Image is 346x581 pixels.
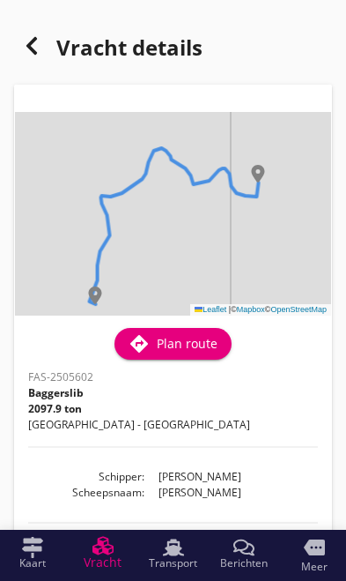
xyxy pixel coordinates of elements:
a: Vracht [68,530,138,577]
div: © © [190,304,331,316]
span: Vracht [84,556,121,569]
div: Plan route [129,333,217,354]
img: Marker [86,287,104,304]
dt: Schipper [28,469,144,485]
span: | [229,305,231,314]
dd: [PERSON_NAME] [144,469,318,485]
dd: [PERSON_NAME] [144,485,318,501]
span: Berichten [220,558,268,569]
i: directions [129,333,150,354]
a: OpenStreetMap [270,305,327,314]
h1: Vracht details [14,28,202,71]
a: Leaflet [195,305,226,314]
span: Baggerslib [28,385,84,400]
span: Kaart [19,558,46,569]
i: more [304,537,325,558]
span: FAS-2505602 [28,369,93,384]
span: Transport [149,558,197,569]
p: 2097.9 ton [28,401,250,417]
p: [GEOGRAPHIC_DATA] - [GEOGRAPHIC_DATA] [28,417,250,433]
a: Mapbox [237,305,265,314]
dt: Scheepsnaam [28,485,144,501]
a: Transport [138,530,209,577]
span: Meer [301,562,328,572]
button: Plan route [114,328,232,360]
img: Marker [249,165,267,182]
a: Berichten [209,530,279,577]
